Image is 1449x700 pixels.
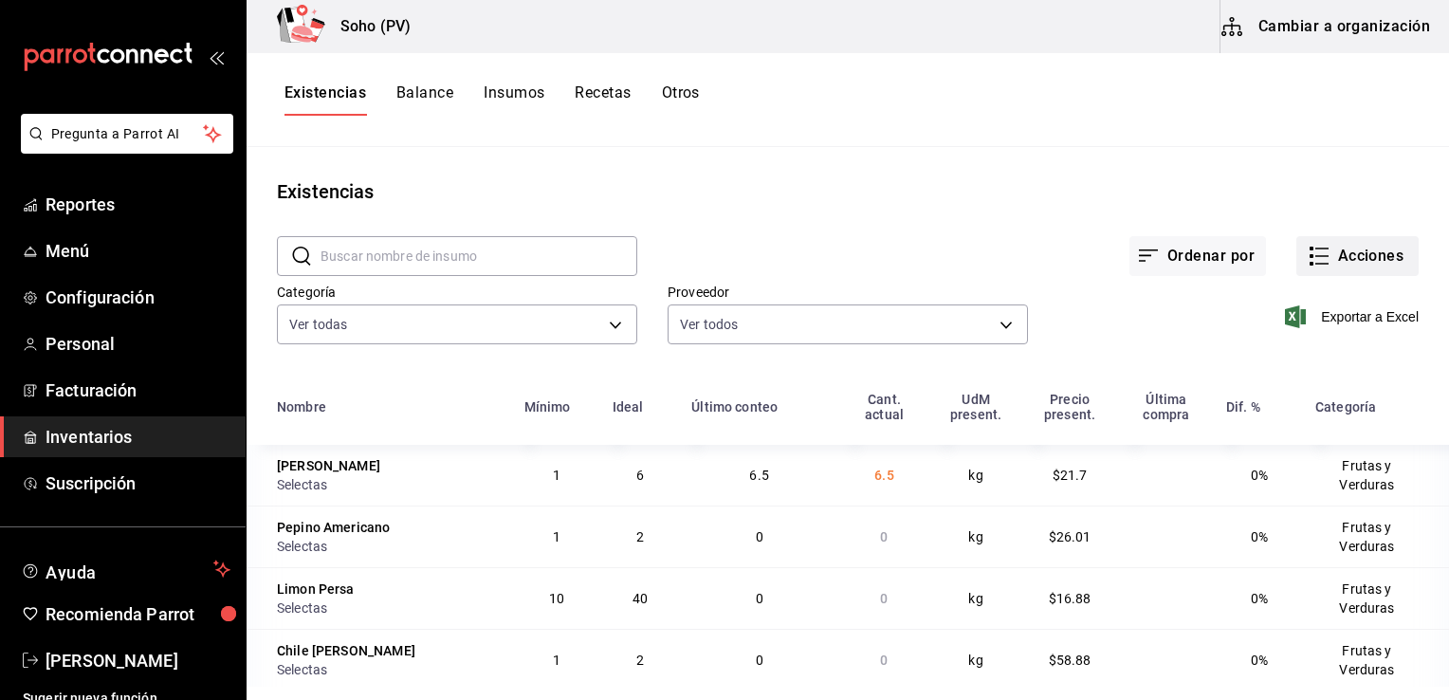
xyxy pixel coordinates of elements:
button: Acciones [1296,236,1419,276]
div: Categoría [1315,399,1376,414]
button: Recetas [575,83,631,116]
div: Selectas [277,475,502,494]
div: Selectas [277,599,502,617]
span: Personal [46,331,230,357]
div: Selectas [277,537,502,556]
span: [PERSON_NAME] [46,648,230,673]
span: Ayuda [46,558,206,580]
button: Exportar a Excel [1289,305,1419,328]
button: Insumos [484,83,544,116]
td: Frutas y Verduras [1304,567,1449,629]
div: Último conteo [691,399,778,414]
div: Nombre [277,399,326,414]
span: Reportes [46,192,230,217]
span: $26.01 [1049,529,1091,544]
span: Ver todas [289,315,347,334]
span: 0% [1251,653,1268,668]
span: $21.7 [1053,468,1088,483]
div: Cant. actual [850,392,919,422]
span: 6 [636,468,644,483]
span: 0 [756,529,763,544]
div: Existencias [277,177,374,206]
div: navigation tabs [284,83,700,116]
div: Última compra [1129,392,1203,422]
span: 1 [553,653,560,668]
span: Facturación [46,378,230,403]
span: 0 [756,653,763,668]
span: 6.5 [749,468,768,483]
div: [PERSON_NAME] [277,456,380,475]
div: UdM present. [942,392,1010,422]
div: Pepino Americano [277,518,390,537]
td: kg [930,506,1021,567]
h3: Soho (PV) [325,15,411,38]
td: Frutas y Verduras [1304,506,1449,567]
div: Limon Persa [277,580,355,599]
td: kg [930,567,1021,629]
span: 6.5 [874,468,893,483]
span: 0% [1251,468,1268,483]
span: 0 [880,653,888,668]
label: Categoría [277,286,637,299]
button: Balance [396,83,453,116]
button: Pregunta a Parrot AI [21,114,233,154]
span: 0% [1251,591,1268,606]
div: Mínimo [524,399,571,414]
span: Inventarios [46,424,230,450]
span: Configuración [46,285,230,310]
span: Recomienda Parrot [46,601,230,627]
span: Pregunta a Parrot AI [51,124,204,144]
span: Ver todos [680,315,738,334]
span: 2 [636,529,644,544]
span: 10 [549,591,564,606]
label: Proveedor [668,286,1028,299]
span: 0 [880,591,888,606]
button: Otros [662,83,700,116]
span: 2 [636,653,644,668]
button: Existencias [284,83,366,116]
div: Selectas [277,660,502,679]
input: Buscar nombre de insumo [321,237,637,275]
button: open_drawer_menu [209,49,224,64]
td: kg [930,445,1021,506]
span: 0 [756,591,763,606]
div: Precio present. [1033,392,1107,422]
span: 0% [1251,529,1268,544]
a: Pregunta a Parrot AI [13,138,233,157]
span: Menú [46,238,230,264]
td: Frutas y Verduras [1304,629,1449,691]
div: Dif. % [1226,399,1260,414]
span: 1 [553,468,560,483]
td: Frutas y Verduras [1304,445,1449,506]
button: Ordenar por [1129,236,1266,276]
span: $16.88 [1049,591,1091,606]
div: Chile [PERSON_NAME] [277,641,415,660]
span: 0 [880,529,888,544]
span: 40 [633,591,648,606]
div: Ideal [613,399,644,414]
span: Suscripción [46,470,230,496]
span: $58.88 [1049,653,1091,668]
span: 1 [553,529,560,544]
td: kg [930,629,1021,691]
